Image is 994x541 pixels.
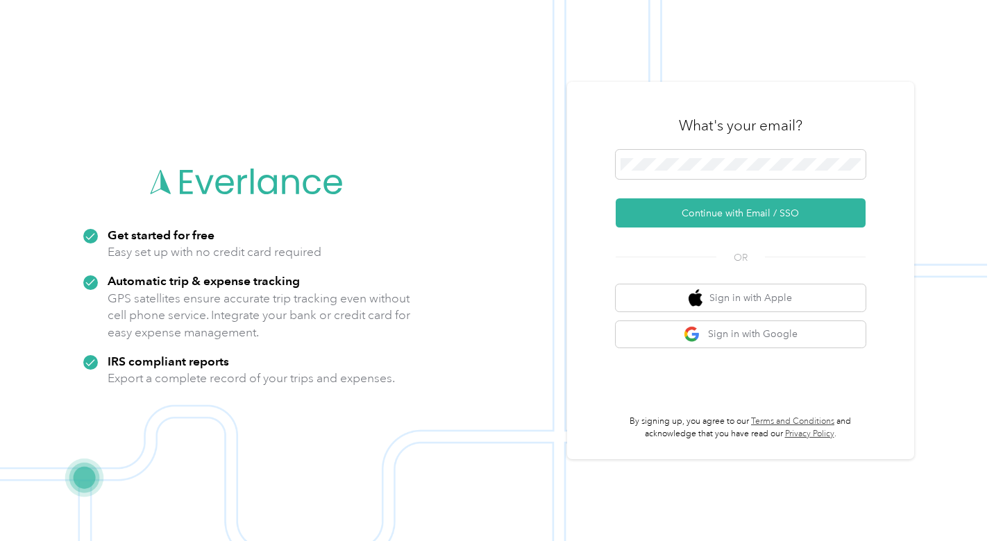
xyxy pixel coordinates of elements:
button: Continue with Email / SSO [616,198,866,227]
button: google logoSign in with Google [616,321,866,348]
p: Easy set up with no credit card required [108,243,321,261]
p: Export a complete record of your trips and expenses. [108,370,395,387]
iframe: Everlance-gr Chat Button Frame [916,463,994,541]
a: Terms and Conditions [751,416,834,427]
span: OR [716,250,765,265]
h3: What's your email? [679,116,802,135]
button: apple logoSign in with Apple [616,284,866,311]
strong: Get started for free [108,227,214,242]
strong: Automatic trip & expense tracking [108,273,300,288]
img: apple logo [689,289,702,307]
p: By signing up, you agree to our and acknowledge that you have read our . [616,415,866,440]
p: GPS satellites ensure accurate trip tracking even without cell phone service. Integrate your bank... [108,290,411,341]
strong: IRS compliant reports [108,354,229,368]
a: Privacy Policy [785,429,834,439]
img: google logo [684,326,701,343]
